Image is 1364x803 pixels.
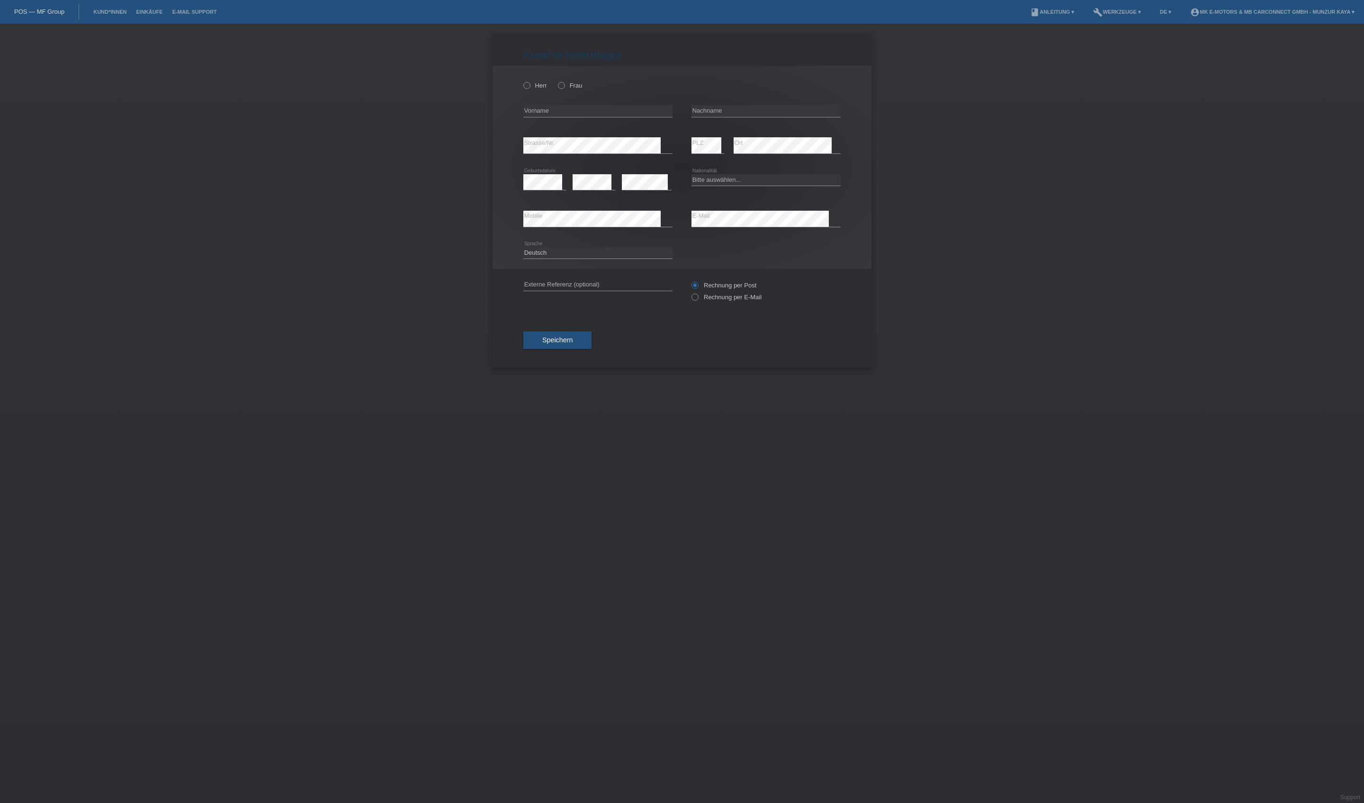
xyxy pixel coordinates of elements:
[1340,794,1360,801] a: Support
[131,9,167,15] a: Einkäufe
[558,82,564,88] input: Frau
[14,8,64,15] a: POS — MF Group
[542,336,573,344] span: Speichern
[1093,8,1103,17] i: build
[1185,9,1359,15] a: account_circleMK E-MOTORS & MB CarConnect GmbH - Munzur Kaya ▾
[1025,9,1079,15] a: bookAnleitung ▾
[523,82,529,88] input: Herr
[1030,8,1040,17] i: book
[1088,9,1146,15] a: buildWerkzeuge ▾
[523,49,841,61] h1: Kund*in hinzufügen
[523,82,547,89] label: Herr
[523,331,592,349] button: Speichern
[691,294,762,301] label: Rechnung per E-Mail
[1190,8,1200,17] i: account_circle
[89,9,131,15] a: Kund*innen
[558,82,582,89] label: Frau
[1155,9,1176,15] a: DE ▾
[691,294,698,305] input: Rechnung per E-Mail
[691,282,756,289] label: Rechnung per Post
[691,282,698,294] input: Rechnung per Post
[168,9,222,15] a: E-Mail Support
